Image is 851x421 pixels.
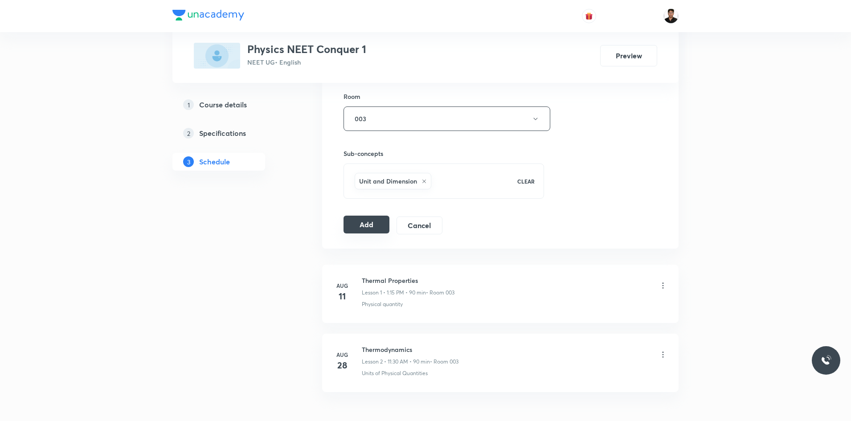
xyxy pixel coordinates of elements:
[362,345,458,354] h6: Thermodynamics
[397,217,442,234] button: Cancel
[199,156,230,167] h5: Schedule
[362,369,428,377] p: Units of Physical Quantities
[333,351,351,359] h6: Aug
[430,358,458,366] p: • Room 003
[172,10,244,20] img: Company Logo
[172,96,294,114] a: 1Course details
[600,45,657,66] button: Preview
[183,128,194,139] p: 2
[247,43,366,56] h3: Physics NEET Conquer 1
[333,282,351,290] h6: Aug
[333,359,351,372] h4: 28
[517,177,535,185] p: CLEAR
[172,124,294,142] a: 2Specifications
[582,9,596,23] button: avatar
[344,92,360,101] h6: Room
[362,358,430,366] p: Lesson 2 • 11:30 AM • 90 min
[362,300,403,308] p: Physical quantity
[344,216,389,233] button: Add
[344,106,550,131] button: 003
[183,99,194,110] p: 1
[362,276,454,285] h6: Thermal Properties
[585,12,593,20] img: avatar
[663,8,679,24] img: Faisal Adeeb
[183,156,194,167] p: 3
[194,43,240,69] img: A965DD8C-335F-4A23-BACB-4CA9DE8D21F1_plus.png
[362,289,426,297] p: Lesson 1 • 1:15 PM • 90 min
[344,149,544,158] h6: Sub-concepts
[199,99,247,110] h5: Course details
[199,128,246,139] h5: Specifications
[333,290,351,303] h4: 11
[359,176,417,186] h6: Unit and Dimension
[426,289,454,297] p: • Room 003
[821,355,831,366] img: ttu
[172,10,244,23] a: Company Logo
[247,57,366,67] p: NEET UG • English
